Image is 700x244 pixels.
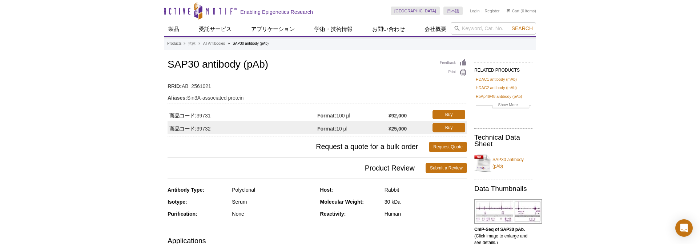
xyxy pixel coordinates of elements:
a: All Antibodies [203,40,225,47]
td: 100 µl [317,108,389,121]
a: アプリケーション [247,22,299,36]
h2: Enabling Epigenetics Research [240,9,313,15]
strong: Reactivity: [320,211,346,217]
a: 会社概要 [420,22,451,36]
a: Buy [433,110,465,119]
a: 受託サービス [194,22,236,36]
h2: Data Thumbnails [474,185,532,192]
div: Open Intercom Messenger [675,219,693,237]
h1: SAP30 antibody (pAb) [168,59,467,71]
a: Register [484,8,499,13]
li: » [183,41,185,45]
b: ChIP-Seq of SAP30 pAb. [474,227,525,232]
a: Print [440,69,467,77]
li: SAP30 antibody (pAb) [233,41,269,45]
input: Keyword, Cat. No. [451,22,536,35]
strong: Format: [317,125,336,132]
div: 30 kDa [385,199,467,205]
span: Request a quote for a bulk order [168,142,429,152]
a: Buy [433,123,465,132]
button: Search [510,25,535,32]
a: 抗体 [188,40,196,47]
a: Cart [507,8,519,13]
strong: Purification: [168,211,197,217]
strong: ¥25,000 [389,125,407,132]
strong: Isotype: [168,199,187,205]
a: お問い合わせ [368,22,409,36]
a: [GEOGRAPHIC_DATA] [391,7,440,15]
td: 10 µl [317,121,389,134]
div: Polyclonal [232,187,314,193]
td: AB_2561021 [168,79,467,90]
h2: RELATED PRODUCTS [474,62,532,75]
div: None [232,211,314,217]
img: SAP30 antibody (pAb) tested by ChIP-Seq. [474,199,542,224]
li: | [482,7,483,15]
a: 日本語 [443,7,463,15]
a: 製品 [164,22,184,36]
a: Request Quote [429,142,467,152]
strong: 商品コード: [169,112,197,119]
div: Human [385,211,467,217]
strong: Host: [320,187,333,193]
span: Product Review [168,163,426,173]
a: Products [167,40,181,47]
li: » [228,41,230,45]
td: 39732 [168,121,317,134]
li: » [198,41,201,45]
li: (0 items) [507,7,536,15]
strong: 商品コード: [169,125,197,132]
strong: Molecular Weight: [320,199,364,205]
strong: Aliases: [168,95,187,101]
a: 学術・技術情報 [310,22,357,36]
td: Sin3A-associated protein [168,90,467,102]
strong: RRID: [168,83,182,89]
a: Feedback [440,59,467,67]
a: HDAC1 antibody (mAb) [476,76,517,83]
a: HDAC2 antibody (mAb) [476,84,517,91]
img: Your Cart [507,9,510,12]
strong: Antibody Type: [168,187,204,193]
a: SAP30 antibody (pAb) [474,152,532,174]
a: Show More [476,101,531,110]
div: Rabbit [385,187,467,193]
td: 39731 [168,108,317,121]
a: Login [470,8,480,13]
a: Submit a Review [426,163,467,173]
strong: ¥92,000 [389,112,407,119]
strong: Format: [317,112,336,119]
div: Serum [232,199,314,205]
a: RbAp46/48 antibody (pAb) [476,93,522,100]
h2: Technical Data Sheet [474,134,532,147]
span: Search [512,25,533,31]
